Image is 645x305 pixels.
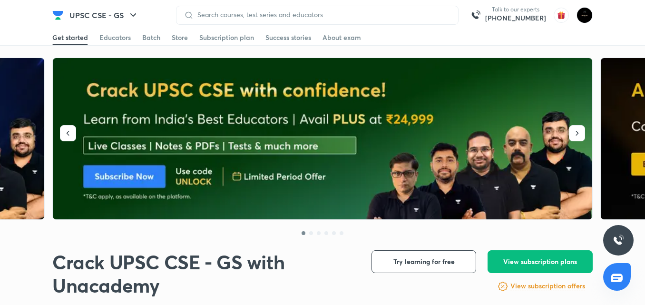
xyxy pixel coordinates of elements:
img: ttu [613,235,624,246]
h1: Crack UPSC CSE - GS with Unacademy [52,250,356,297]
a: Get started [52,30,88,45]
button: View subscription plans [488,250,593,273]
div: Subscription plan [199,33,254,42]
input: Search courses, test series and educators [194,11,450,19]
a: Success stories [265,30,311,45]
div: Store [172,33,188,42]
img: karan bhuva [577,7,593,23]
a: Educators [99,30,131,45]
img: Company Logo [52,10,64,21]
a: About exam [322,30,361,45]
a: Store [172,30,188,45]
a: Batch [142,30,160,45]
button: Try learning for free [371,250,476,273]
p: Talk to our experts [485,6,546,13]
span: Try learning for free [393,257,455,266]
a: [PHONE_NUMBER] [485,13,546,23]
img: call-us [466,6,485,25]
div: Get started [52,33,88,42]
a: View subscription offers [510,281,585,292]
div: Batch [142,33,160,42]
div: Success stories [265,33,311,42]
div: Educators [99,33,131,42]
div: About exam [322,33,361,42]
span: View subscription plans [503,257,577,266]
a: Subscription plan [199,30,254,45]
img: avatar [554,8,569,23]
h6: View subscription offers [510,281,585,291]
button: UPSC CSE - GS [64,6,145,25]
